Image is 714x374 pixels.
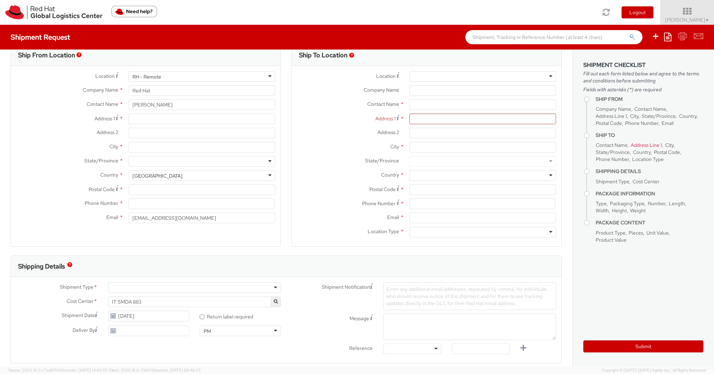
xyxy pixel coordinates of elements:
[62,312,95,319] span: Shipment Date
[633,178,659,185] span: Cost Center
[89,186,115,192] span: Postal Code
[465,30,642,44] input: Shipment, Tracking or Reference Number (at least 4 chars)
[596,230,625,236] span: Product Type
[95,115,115,122] span: Address 1
[8,368,108,373] span: Server: 2025.18.0-c7ad5f513fb
[5,5,102,19] img: rh-logistics-00dfa346123c4ec078e1.svg
[596,178,629,185] span: Shipment Type
[596,106,631,112] span: Company Name
[583,70,703,84] span: Fill out each form listed below and agree to the terms and conditions before submitting
[583,62,703,68] h3: Shipment Checklist
[60,283,93,292] span: Shipment Type
[631,142,662,148] span: Address Line 1
[679,113,697,119] span: Country
[64,368,108,373] span: master, [DATE] 14:43:55
[73,327,95,334] span: Deliver By
[662,120,674,126] span: Email
[596,142,628,148] span: Contact Name
[369,186,396,192] span: Postal Code
[596,169,703,174] h4: Shipping Details
[368,228,399,235] span: Location Type
[112,299,277,305] span: IT SMDA 883
[596,113,627,119] span: Address Line 1
[365,157,399,164] span: State/Province
[18,263,65,270] h3: Shipping Details
[596,120,622,126] span: Postal Code
[633,149,651,155] span: Country
[634,106,666,112] span: Contact Name
[602,368,705,373] span: Copyright © [DATE]-[DATE] Agistix Inc., All Rights Reserved
[376,73,396,79] span: Location
[132,172,182,179] div: [GEOGRAPHIC_DATA]
[378,129,399,136] span: Address 2
[596,220,703,225] h4: Package Content
[375,115,396,122] span: Address 1
[665,142,674,148] span: City
[84,157,118,164] span: State/Province
[390,143,399,150] span: City
[109,368,201,373] span: Client: 2025.18.0-71d3358
[67,298,93,306] span: Cost Center
[109,143,118,150] span: City
[387,214,399,220] span: Email
[386,286,546,306] span: Enter any additional email addresses, separated by comma, for individuals who should receive noti...
[204,328,211,335] div: PM
[596,200,607,207] span: Type
[612,207,627,214] span: Height
[95,73,115,79] span: Location
[299,52,347,59] h3: Ship To Location
[665,17,709,23] span: [PERSON_NAME]
[132,73,161,80] div: RH - Remote
[97,129,118,136] span: Address 2
[11,33,70,41] h4: Shipment Request
[364,87,399,93] span: Company Name
[83,87,118,93] span: Company Name
[596,191,703,196] h4: Package Information
[200,315,204,319] input: Return label required
[642,113,676,119] span: State/Province
[349,345,373,351] span: Reference
[630,113,639,119] span: City
[596,237,627,243] span: Product Value
[705,17,709,23] span: ▼
[629,230,643,236] span: Pieces
[648,200,665,207] span: Number
[108,297,281,307] span: IT SMDA 883
[583,340,703,352] button: Submit
[381,172,399,178] span: Country
[630,207,646,214] span: Weight
[106,214,118,220] span: Email
[200,312,254,320] label: Return label required
[86,101,118,107] span: Contact Name
[596,97,703,102] h4: Ship From
[583,86,703,93] span: Fields with asterisks (*) are required
[646,230,669,236] span: Unit Value
[111,6,157,17] button: Need help?
[654,149,680,155] span: Postal Code
[322,283,370,291] span: Shipment Notification
[596,207,609,214] span: Width
[362,200,396,207] span: Phone Number
[100,172,118,178] span: Country
[596,156,629,162] span: Phone Number
[596,133,703,138] h4: Ship To
[596,149,630,155] span: State/Province
[625,120,658,126] span: Phone Number
[610,200,645,207] span: Packaging Type
[85,200,118,206] span: Phone Number
[669,200,685,207] span: Length
[632,156,664,162] span: Location Type
[156,368,201,373] span: master, [DATE] 09:46:25
[350,315,369,322] span: Message
[367,101,399,107] span: Contact Name
[18,52,75,59] h3: Ship From Location
[622,6,653,18] button: Logout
